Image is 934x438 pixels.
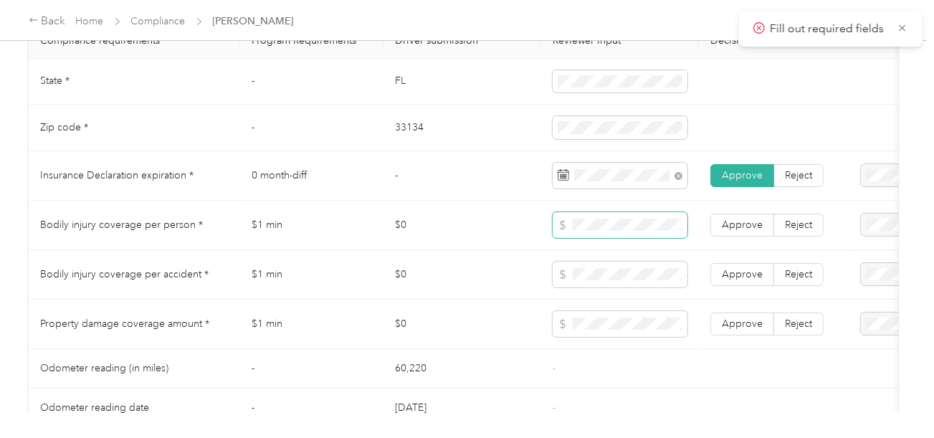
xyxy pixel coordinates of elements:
span: State * [40,75,70,87]
a: Compliance [131,15,186,27]
td: Odometer reading date [29,389,240,428]
td: [DATE] [383,389,541,428]
td: Insurance Declaration expiration * [29,151,240,201]
span: Reject [785,318,812,330]
td: Zip code * [29,105,240,151]
td: $1 min [240,201,383,250]
span: Reject [785,219,812,231]
td: $0 [383,250,541,300]
span: Zip code * [40,121,88,133]
td: Property damage coverage amount * [29,300,240,349]
td: - [240,349,383,389]
p: Fill out required fields [770,20,887,38]
span: Approve [722,219,763,231]
td: - [240,59,383,105]
td: $0 [383,201,541,250]
td: State * [29,59,240,105]
td: $0 [383,300,541,349]
span: - [553,362,556,374]
td: - [240,105,383,151]
td: $1 min [240,300,383,349]
td: Odometer reading (in miles) [29,349,240,389]
span: Odometer reading date [40,401,149,414]
span: Approve [722,318,763,330]
td: 33134 [383,105,541,151]
span: Reject [785,169,812,181]
td: Bodily injury coverage per accident * [29,250,240,300]
td: $1 min [240,250,383,300]
span: Odometer reading (in miles) [40,362,168,374]
span: Reject [785,268,812,280]
span: Approve [722,169,763,181]
span: Bodily injury coverage per person * [40,219,203,231]
span: Bodily injury coverage per accident * [40,268,209,280]
span: - [553,401,556,414]
td: FL [383,59,541,105]
div: Back [29,13,66,30]
iframe: Everlance-gr Chat Button Frame [854,358,934,438]
span: Approve [722,268,763,280]
td: 0 month-diff [240,151,383,201]
a: Home [76,15,104,27]
td: - [240,389,383,428]
span: [PERSON_NAME] [213,14,294,29]
span: Insurance Declaration expiration * [40,169,194,181]
td: Bodily injury coverage per person * [29,201,240,250]
span: Property damage coverage amount * [40,318,209,330]
td: - [383,151,541,201]
td: 60,220 [383,349,541,389]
